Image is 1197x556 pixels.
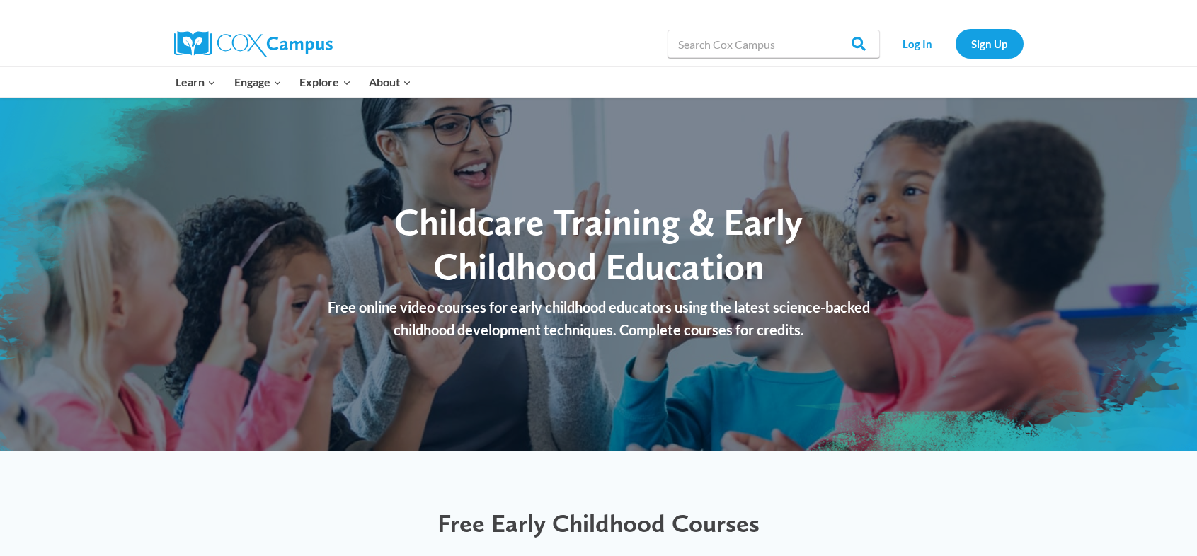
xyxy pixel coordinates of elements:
[437,508,760,538] span: Free Early Childhood Courses
[299,73,350,91] span: Explore
[956,29,1024,58] a: Sign Up
[668,30,880,58] input: Search Cox Campus
[394,199,803,288] span: Childcare Training & Early Childhood Education
[176,73,216,91] span: Learn
[887,29,1024,58] nav: Secondary Navigation
[174,31,333,57] img: Cox Campus
[369,73,411,91] span: About
[887,29,949,58] a: Log In
[312,296,886,341] p: Free online video courses for early childhood educators using the latest science-backed childhood...
[167,67,420,97] nav: Primary Navigation
[234,73,282,91] span: Engage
